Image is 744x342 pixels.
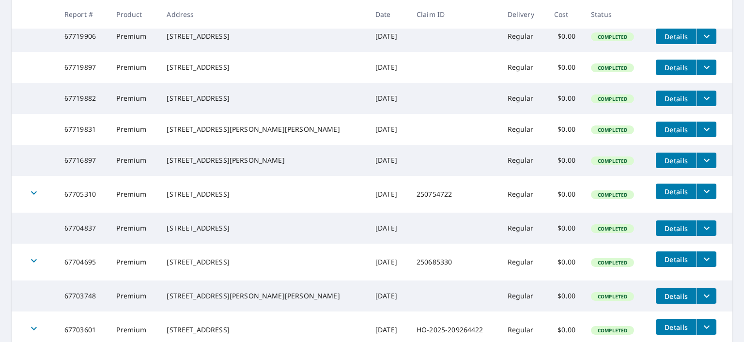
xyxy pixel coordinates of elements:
[656,122,697,137] button: detailsBtn-67719831
[368,21,409,52] td: [DATE]
[697,122,716,137] button: filesDropdownBtn-67719831
[592,157,633,164] span: Completed
[697,29,716,44] button: filesDropdownBtn-67719906
[697,288,716,304] button: filesDropdownBtn-67703748
[592,225,633,232] span: Completed
[546,52,583,83] td: $0.00
[167,257,360,267] div: [STREET_ADDRESS]
[368,176,409,213] td: [DATE]
[656,319,697,335] button: detailsBtn-67703601
[57,244,109,280] td: 67704695
[368,145,409,176] td: [DATE]
[108,280,159,311] td: Premium
[167,223,360,233] div: [STREET_ADDRESS]
[409,244,500,280] td: 250685330
[656,153,697,168] button: detailsBtn-67716897
[57,280,109,311] td: 67703748
[546,280,583,311] td: $0.00
[546,244,583,280] td: $0.00
[57,176,109,213] td: 67705310
[167,325,360,335] div: [STREET_ADDRESS]
[108,83,159,114] td: Premium
[167,62,360,72] div: [STREET_ADDRESS]
[697,91,716,106] button: filesDropdownBtn-67719882
[656,220,697,236] button: detailsBtn-67704837
[592,327,633,334] span: Completed
[57,114,109,145] td: 67719831
[108,52,159,83] td: Premium
[500,213,546,244] td: Regular
[368,244,409,280] td: [DATE]
[500,280,546,311] td: Regular
[697,220,716,236] button: filesDropdownBtn-67704837
[57,145,109,176] td: 67716897
[662,323,691,332] span: Details
[592,64,633,71] span: Completed
[592,191,633,198] span: Completed
[662,224,691,233] span: Details
[108,244,159,280] td: Premium
[57,21,109,52] td: 67719906
[546,83,583,114] td: $0.00
[500,21,546,52] td: Regular
[57,83,109,114] td: 67719882
[546,176,583,213] td: $0.00
[500,145,546,176] td: Regular
[546,145,583,176] td: $0.00
[368,83,409,114] td: [DATE]
[108,114,159,145] td: Premium
[656,91,697,106] button: detailsBtn-67719882
[546,114,583,145] td: $0.00
[656,29,697,44] button: detailsBtn-67719906
[662,255,691,264] span: Details
[697,60,716,75] button: filesDropdownBtn-67719897
[409,176,500,213] td: 250754722
[57,213,109,244] td: 67704837
[697,319,716,335] button: filesDropdownBtn-67703601
[108,145,159,176] td: Premium
[592,126,633,133] span: Completed
[167,93,360,103] div: [STREET_ADDRESS]
[592,95,633,102] span: Completed
[368,213,409,244] td: [DATE]
[662,292,691,301] span: Details
[368,280,409,311] td: [DATE]
[662,94,691,103] span: Details
[656,60,697,75] button: detailsBtn-67719897
[500,83,546,114] td: Regular
[662,32,691,41] span: Details
[697,184,716,199] button: filesDropdownBtn-67705310
[167,155,360,165] div: [STREET_ADDRESS][PERSON_NAME]
[500,244,546,280] td: Regular
[592,259,633,266] span: Completed
[592,293,633,300] span: Completed
[500,52,546,83] td: Regular
[108,176,159,213] td: Premium
[662,187,691,196] span: Details
[697,153,716,168] button: filesDropdownBtn-67716897
[697,251,716,267] button: filesDropdownBtn-67704695
[108,21,159,52] td: Premium
[662,63,691,72] span: Details
[57,52,109,83] td: 67719897
[656,251,697,267] button: detailsBtn-67704695
[546,213,583,244] td: $0.00
[108,213,159,244] td: Premium
[546,21,583,52] td: $0.00
[662,156,691,165] span: Details
[167,291,360,301] div: [STREET_ADDRESS][PERSON_NAME][PERSON_NAME]
[656,184,697,199] button: detailsBtn-67705310
[500,176,546,213] td: Regular
[500,114,546,145] td: Regular
[662,125,691,134] span: Details
[368,52,409,83] td: [DATE]
[167,189,360,199] div: [STREET_ADDRESS]
[592,33,633,40] span: Completed
[368,114,409,145] td: [DATE]
[656,288,697,304] button: detailsBtn-67703748
[167,31,360,41] div: [STREET_ADDRESS]
[167,124,360,134] div: [STREET_ADDRESS][PERSON_NAME][PERSON_NAME]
